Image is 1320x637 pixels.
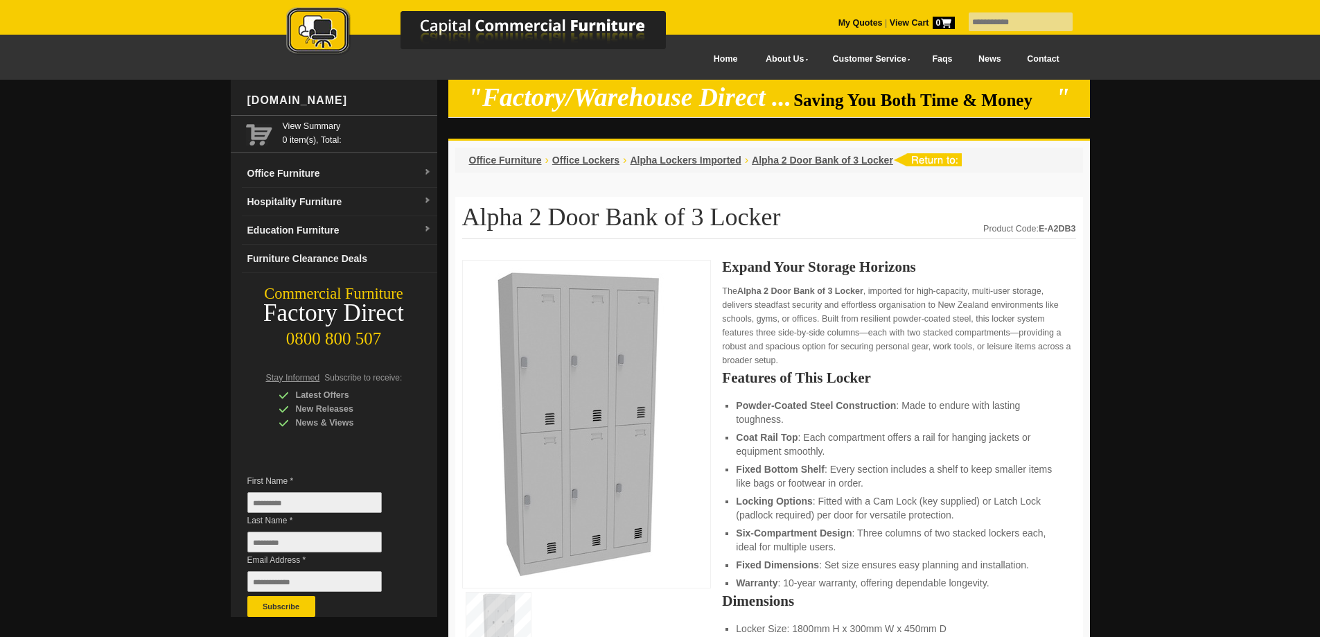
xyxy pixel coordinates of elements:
img: Capital Commercial Furniture Logo [248,7,733,58]
h2: Expand Your Storage Horizons [722,260,1075,274]
span: 0 [933,17,955,29]
a: Office Lockers [552,155,619,166]
a: Customer Service [817,44,919,75]
li: › [745,153,748,167]
button: Subscribe [247,596,315,617]
input: First Name * [247,492,382,513]
a: Hospitality Furnituredropdown [242,188,437,216]
li: : 10-year warranty, offering dependable longevity. [736,576,1062,590]
li: › [623,153,626,167]
h2: Dimensions [722,594,1075,608]
img: return to [893,153,962,166]
div: Product Code: [983,222,1075,236]
img: dropdown [423,197,432,205]
strong: Coat Rail Top [736,432,798,443]
li: : Made to endure with lasting toughness. [736,399,1062,426]
a: Office Furnituredropdown [242,159,437,188]
li: › [545,153,549,167]
li: : Set size ensures easy planning and installation. [736,558,1062,572]
strong: Alpha 2 Door Bank of 3 Locker [737,286,863,296]
span: Email Address * [247,553,403,567]
a: Alpha 2 Door Bank of 3 Locker [752,155,893,166]
input: Email Address * [247,571,382,592]
em: "Factory/Warehouse Direct ... [468,83,791,112]
div: Factory Direct [231,304,437,323]
a: News [965,44,1014,75]
strong: Fixed Bottom Shelf [736,464,825,475]
img: dropdown [423,225,432,234]
a: View Summary [283,119,432,133]
strong: View Cart [890,18,955,28]
li: : Fitted with a Cam Lock (key supplied) or Latch Lock (padlock required) per door for versatile p... [736,494,1062,522]
a: Furniture Clearance Deals [242,245,437,273]
a: Education Furnituredropdown [242,216,437,245]
span: 0 item(s), Total: [283,119,432,145]
li: : Every section includes a shelf to keep smaller items like bags or footwear in order. [736,462,1062,490]
img: Alpha 2 Door Bank of 3 Locker [470,268,678,577]
a: Alpha Lockers Imported [630,155,741,166]
span: Subscribe to receive: [324,373,402,383]
span: Saving You Both Time & Money [793,91,1053,110]
a: My Quotes [838,18,883,28]
h2: Features of This Locker [722,371,1075,385]
div: News & Views [279,416,410,430]
li: : Each compartment offers a rail for hanging jackets or equipment smoothly. [736,430,1062,458]
div: [DOMAIN_NAME] [242,80,437,121]
a: Office Furniture [469,155,542,166]
div: New Releases [279,402,410,416]
strong: Warranty [736,577,777,588]
span: Stay Informed [266,373,320,383]
div: Latest Offers [279,388,410,402]
h1: Alpha 2 Door Bank of 3 Locker [462,204,1076,239]
a: View Cart0 [887,18,954,28]
span: Last Name * [247,514,403,527]
strong: Locking Options [736,496,812,507]
div: Commercial Furniture [231,284,437,304]
em: " [1055,83,1070,112]
p: The , imported for high-capacity, multi-user storage, delivers steadfast security and effortless ... [722,284,1075,367]
strong: Fixed Dimensions [736,559,819,570]
input: Last Name * [247,532,382,552]
li: : Three columns of two stacked lockers each, ideal for multiple users. [736,526,1062,554]
a: Faqs [919,44,966,75]
a: About Us [750,44,817,75]
img: dropdown [423,168,432,177]
a: Contact [1014,44,1072,75]
strong: Powder-Coated Steel Construction [736,400,896,411]
li: Locker Size: 1800mm H x 300mm W x 450mm D [736,622,1062,636]
span: First Name * [247,474,403,488]
div: 0800 800 507 [231,322,437,349]
strong: Six-Compartment Design [736,527,852,539]
strong: E-A2DB3 [1039,224,1076,234]
a: Capital Commercial Furniture Logo [248,7,733,62]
